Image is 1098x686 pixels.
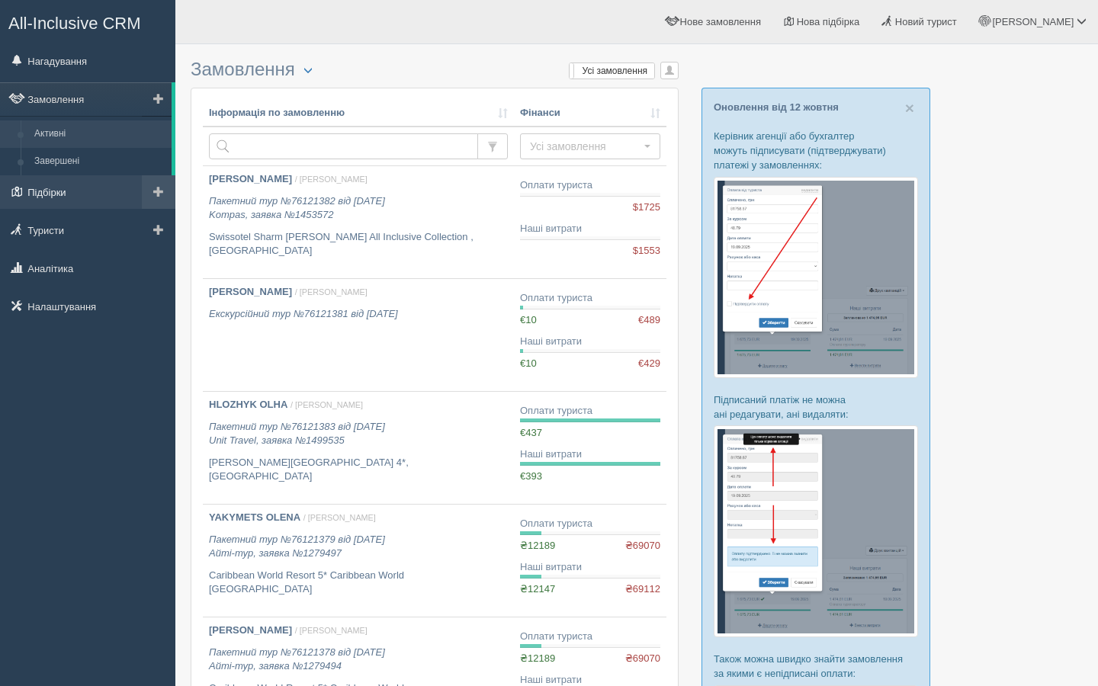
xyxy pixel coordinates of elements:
button: Close [905,100,914,116]
div: Оплати туриста [520,517,660,531]
i: Пакетний тур №76121378 від [DATE] Айті-тур, заявка №1279494 [209,646,385,672]
a: [PERSON_NAME] / [PERSON_NAME] Екскурсійний тур №76121381 від [DATE] [203,279,514,391]
a: Активні [27,120,172,148]
a: [PERSON_NAME] / [PERSON_NAME] Пакетний тур №76121382 від [DATE]Kompas, заявка №1453572 Swissotel ... [203,166,514,278]
i: Пакетний тур №76121379 від [DATE] Айті-тур, заявка №1279497 [209,534,385,559]
span: €10 [520,314,537,325]
a: HLOZHYK OLHA / [PERSON_NAME] Пакетний тур №76121383 від [DATE]Unit Travel, заявка №1499535 [PERSO... [203,392,514,504]
p: Swissotel Sharm [PERSON_NAME] All Inclusive Collection , [GEOGRAPHIC_DATA] [209,230,508,258]
span: ₴69112 [625,582,660,597]
input: Пошук за номером замовлення, ПІБ або паспортом туриста [209,133,478,159]
span: $1725 [633,200,660,215]
p: Caribbean World Resort 5* Caribbean World [GEOGRAPHIC_DATA] [209,569,508,597]
span: [PERSON_NAME] [992,16,1074,27]
span: Усі замовлення [530,139,640,154]
span: / [PERSON_NAME] [295,626,368,635]
p: [PERSON_NAME][GEOGRAPHIC_DATA] 4*, [GEOGRAPHIC_DATA] [209,456,508,484]
a: Завершені [27,148,172,175]
b: YAKYMETS OLENA [209,511,300,523]
span: ₴69070 [625,539,660,553]
a: Фінанси [520,106,660,120]
p: Підписаний платіж не можна ані редагувати, ані видаляти: [714,393,918,422]
span: $1553 [633,244,660,258]
img: %D0%BF%D1%96%D0%B4%D1%82%D0%B2%D0%B5%D1%80%D0%B4%D0%B6%D0%B5%D0%BD%D0%BD%D1%8F-%D0%BE%D0%BF%D0%BB... [714,177,918,378]
span: / [PERSON_NAME] [295,175,368,184]
b: [PERSON_NAME] [209,624,292,636]
div: Оплати туриста [520,291,660,306]
div: Оплати туриста [520,404,660,418]
span: ₴12147 [520,583,555,595]
label: Усі замовлення [570,63,654,79]
span: Нова підбірка [797,16,860,27]
div: Наші витрати [520,335,660,349]
b: [PERSON_NAME] [209,286,292,297]
span: / [PERSON_NAME] [295,287,368,297]
span: Нове замовлення [680,16,761,27]
a: All-Inclusive CRM [1,1,175,43]
span: / [PERSON_NAME] [291,400,363,409]
p: Також можна швидко знайти замовлення за якими є непідписані оплати: [714,652,918,681]
span: €393 [520,470,542,482]
i: Пакетний тур №76121383 від [DATE] Unit Travel, заявка №1499535 [209,421,385,447]
span: / [PERSON_NAME] [303,513,376,522]
span: Новий турист [895,16,957,27]
div: Наші витрати [520,447,660,462]
a: Інформація по замовленню [209,106,508,120]
div: Наші витрати [520,222,660,236]
span: ₴12189 [520,540,555,551]
b: [PERSON_NAME] [209,173,292,184]
div: Оплати туриста [520,178,660,193]
span: ₴12189 [520,652,555,664]
p: Керівник агенції або бухгалтер можуть підписувати (підтверджувати) платежі у замовленнях: [714,129,918,172]
span: × [905,99,914,117]
div: Оплати туриста [520,630,660,644]
a: Оновлення від 12 жовтня [714,101,839,113]
span: All-Inclusive CRM [8,14,141,33]
span: ₴69070 [625,652,660,666]
h3: Замовлення [191,59,679,80]
i: Екскурсійний тур №76121381 від [DATE] [209,308,398,319]
span: €489 [638,313,660,328]
i: Пакетний тур №76121382 від [DATE] Kompas, заявка №1453572 [209,195,385,221]
img: %D0%BF%D1%96%D0%B4%D1%82%D0%B2%D0%B5%D1%80%D0%B4%D0%B6%D0%B5%D0%BD%D0%BD%D1%8F-%D0%BE%D0%BF%D0%BB... [714,425,918,637]
button: Усі замовлення [520,133,660,159]
span: €437 [520,427,542,438]
b: HLOZHYK OLHA [209,399,287,410]
div: Наші витрати [520,560,660,575]
a: YAKYMETS OLENA / [PERSON_NAME] Пакетний тур №76121379 від [DATE]Айті-тур, заявка №1279497 Caribbe... [203,505,514,617]
span: €10 [520,357,537,369]
span: €429 [638,357,660,371]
